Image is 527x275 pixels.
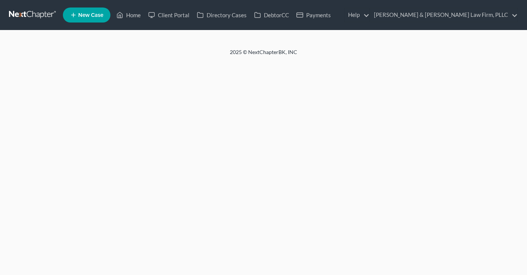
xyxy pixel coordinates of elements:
a: Directory Cases [193,8,250,22]
a: Home [113,8,144,22]
a: Payments [293,8,335,22]
a: Help [344,8,369,22]
a: [PERSON_NAME] & [PERSON_NAME] Law Firm, PLLC [370,8,518,22]
new-legal-case-button: New Case [63,8,110,23]
div: 2025 © NextChapterBK, INC [50,48,477,62]
a: Client Portal [144,8,193,22]
a: DebtorCC [250,8,293,22]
